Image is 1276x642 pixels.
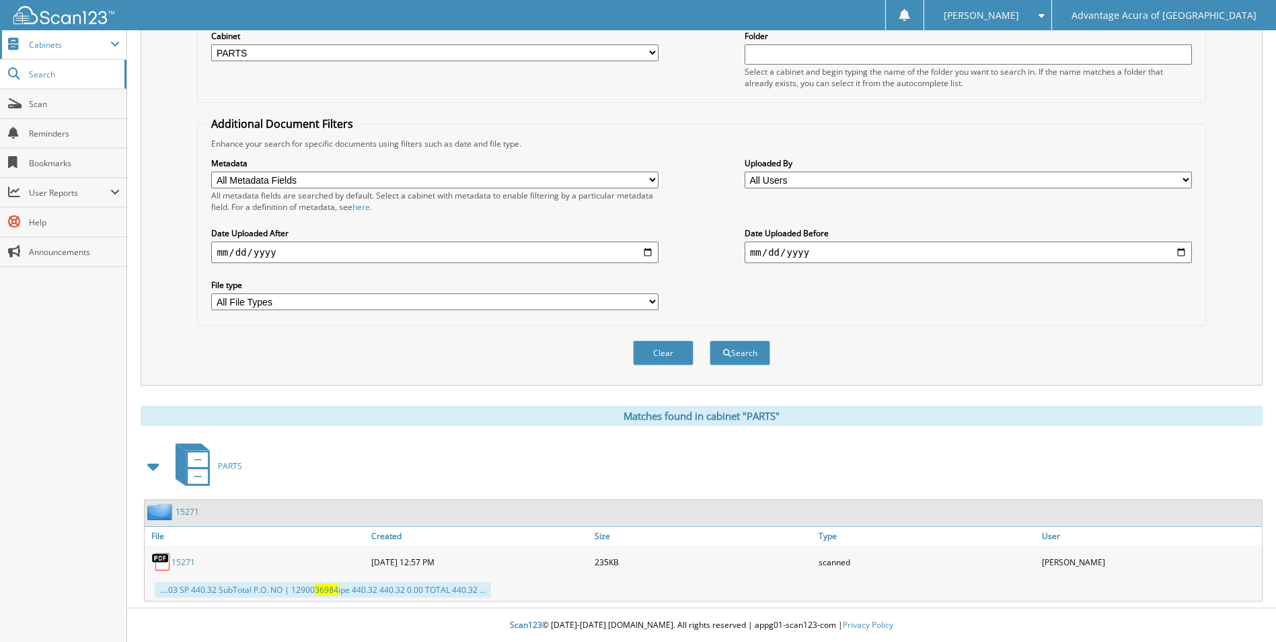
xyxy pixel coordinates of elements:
[29,128,120,139] span: Reminders
[1209,577,1276,642] iframe: Chat Widget
[211,279,659,291] label: File type
[141,406,1263,426] div: Matches found in cabinet "PARTS"
[368,527,591,545] a: Created
[211,242,659,263] input: start
[204,138,1198,149] div: Enhance your search for specific documents using filters such as date and file type.
[204,116,360,131] legend: Additional Document Filters
[843,619,893,631] a: Privacy Policy
[710,341,770,365] button: Search
[127,609,1276,642] div: © [DATE]-[DATE] [DOMAIN_NAME]. All rights reserved | appg01-scan123-com |
[745,30,1192,42] label: Folder
[29,69,118,80] span: Search
[172,557,195,568] a: 15271
[218,460,242,472] span: PARTS
[633,341,693,365] button: Clear
[591,527,815,545] a: Size
[352,201,370,213] a: here
[315,584,338,596] span: 36984
[151,552,172,572] img: PDF.png
[510,619,542,631] span: Scan123
[1072,11,1256,20] span: Advantage Acura of [GEOGRAPHIC_DATA]
[29,157,120,169] span: Bookmarks
[745,157,1192,169] label: Uploaded By
[145,527,368,545] a: File
[29,187,110,199] span: User Reports
[591,548,815,575] div: 235KB
[745,227,1192,239] label: Date Uploaded Before
[211,190,659,213] div: All metadata fields are searched by default. Select a cabinet with metadata to enable filtering b...
[29,39,110,50] span: Cabinets
[815,527,1039,545] a: Type
[211,227,659,239] label: Date Uploaded After
[155,582,491,598] div: ....03 SP 440.32 SubTotal P.O. NO | 12900 ipe 440.32 440.32 0.00 TOTAL 440.32 ...
[944,11,1019,20] span: [PERSON_NAME]
[1039,527,1262,545] a: User
[211,30,659,42] label: Cabinet
[1039,548,1262,575] div: [PERSON_NAME]
[368,548,591,575] div: [DATE] 12:57 PM
[29,246,120,258] span: Announcements
[29,217,120,228] span: Help
[745,242,1192,263] input: end
[211,157,659,169] label: Metadata
[167,439,242,493] a: PARTS
[745,66,1192,89] div: Select a cabinet and begin typing the name of the folder you want to search in. If the name match...
[13,6,114,24] img: scan123-logo-white.svg
[815,548,1039,575] div: scanned
[176,506,199,518] a: 15271
[147,503,176,520] img: folder2.png
[29,98,120,110] span: Scan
